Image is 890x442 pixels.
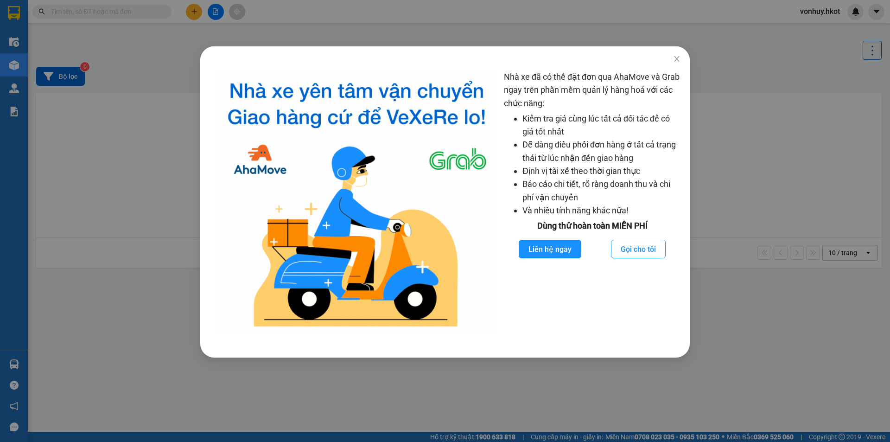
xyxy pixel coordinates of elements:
div: Dùng thử hoàn toàn MIỄN PHÍ [504,219,680,232]
button: Close [664,46,690,72]
img: logo [217,70,496,334]
li: Dễ dàng điều phối đơn hàng ở tất cả trạng thái từ lúc nhận đến giao hàng [522,138,680,165]
span: close [673,55,680,63]
span: Liên hệ ngay [528,243,572,255]
button: Gọi cho tôi [611,240,666,258]
li: Báo cáo chi tiết, rõ ràng doanh thu và chi phí vận chuyển [522,178,680,204]
li: Kiểm tra giá cùng lúc tất cả đối tác để có giá tốt nhất [522,112,680,139]
li: Và nhiều tính năng khác nữa! [522,204,680,217]
span: Gọi cho tôi [621,243,656,255]
li: Định vị tài xế theo thời gian thực [522,165,680,178]
button: Liên hệ ngay [519,240,581,258]
div: Nhà xe đã có thể đặt đơn qua AhaMove và Grab ngay trên phần mềm quản lý hàng hoá với các chức năng: [504,70,680,334]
